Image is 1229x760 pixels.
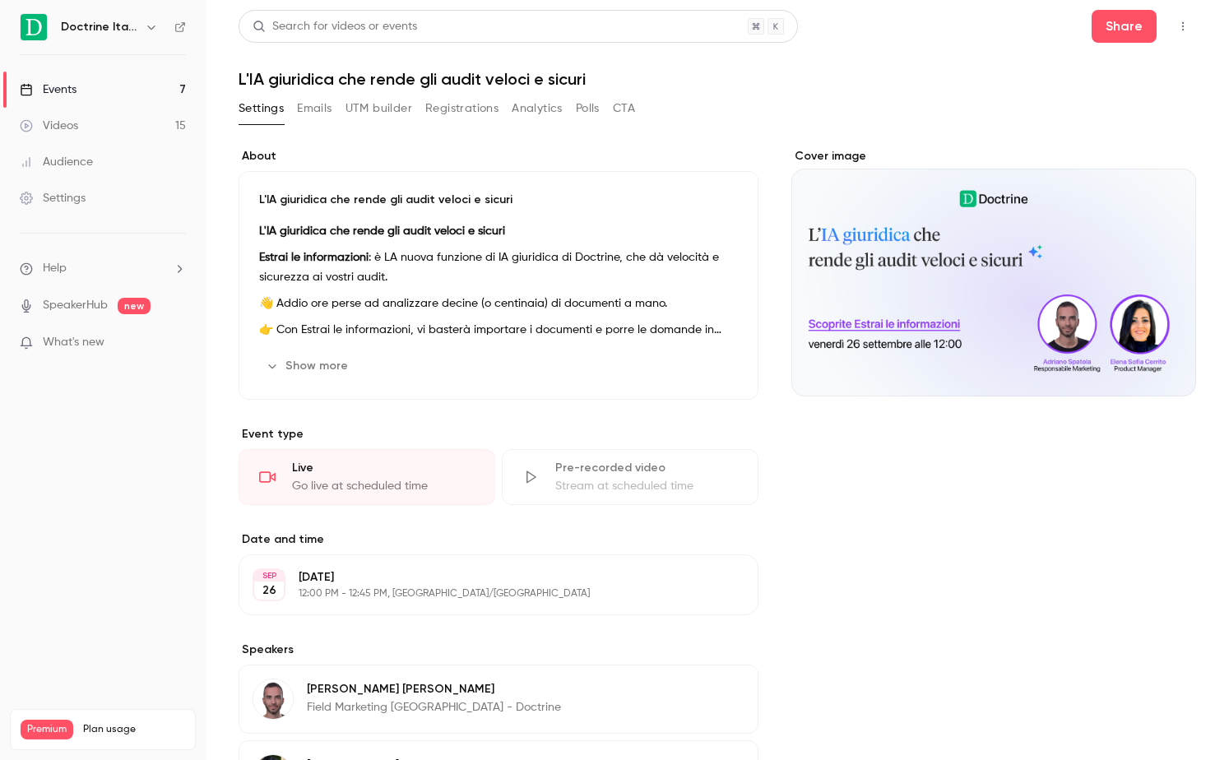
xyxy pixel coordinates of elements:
[239,642,758,658] label: Speakers
[43,260,67,277] span: Help
[299,569,671,586] p: [DATE]
[83,723,185,736] span: Plan usage
[259,192,738,208] p: L'IA giuridica che rende gli audit veloci e sicuri
[259,320,738,340] p: 👉 Con Estrai le informazioni, vi basterà importare i documenti e porre le domande in questione, p...
[239,531,758,548] label: Date and time
[262,582,276,599] p: 26
[21,14,47,40] img: Doctrine Italia
[613,95,635,122] button: CTA
[791,148,1196,165] label: Cover image
[254,570,284,582] div: SEP
[297,95,332,122] button: Emails
[239,148,758,165] label: About
[239,95,284,122] button: Settings
[253,18,417,35] div: Search for videos or events
[259,252,369,263] strong: Estrai le informazioni
[292,460,475,476] div: Live
[292,478,475,494] div: Go live at scheduled time
[791,148,1196,396] section: Cover image
[259,248,738,287] p: : è LA nuova funzione di IA giuridica di Doctrine, che dà velocità e sicurezza ai vostri audit.
[346,95,412,122] button: UTM builder
[1092,10,1157,43] button: Share
[239,426,758,443] p: Event type
[43,297,108,314] a: SpeakerHub
[20,118,78,134] div: Videos
[43,334,104,351] span: What's new
[166,336,186,350] iframe: Noticeable Trigger
[253,679,293,719] img: Adriano Spatola
[239,665,758,734] div: Adriano Spatola[PERSON_NAME] [PERSON_NAME]Field Marketing [GEOGRAPHIC_DATA] - Doctrine
[555,460,738,476] div: Pre-recorded video
[118,298,151,314] span: new
[61,19,138,35] h6: Doctrine Italia
[239,69,1196,89] h1: L'IA giuridica che rende gli audit veloci e sicuri
[576,95,600,122] button: Polls
[502,449,758,505] div: Pre-recorded videoStream at scheduled time
[555,478,738,494] div: Stream at scheduled time
[307,681,561,697] p: [PERSON_NAME] [PERSON_NAME]
[259,353,358,379] button: Show more
[239,449,495,505] div: LiveGo live at scheduled time
[259,294,738,313] p: 👋 Addio ore perse ad analizzare decine (o centinaia) di documenti a mano.
[20,154,93,170] div: Audience
[307,699,561,716] p: Field Marketing [GEOGRAPHIC_DATA] - Doctrine
[299,587,671,600] p: 12:00 PM - 12:45 PM, [GEOGRAPHIC_DATA]/[GEOGRAPHIC_DATA]
[259,225,505,237] strong: L'IA giuridica che rende gli audit veloci e sicuri
[21,720,73,739] span: Premium
[20,190,86,206] div: Settings
[20,260,186,277] li: help-dropdown-opener
[512,95,563,122] button: Analytics
[425,95,499,122] button: Registrations
[20,81,77,98] div: Events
